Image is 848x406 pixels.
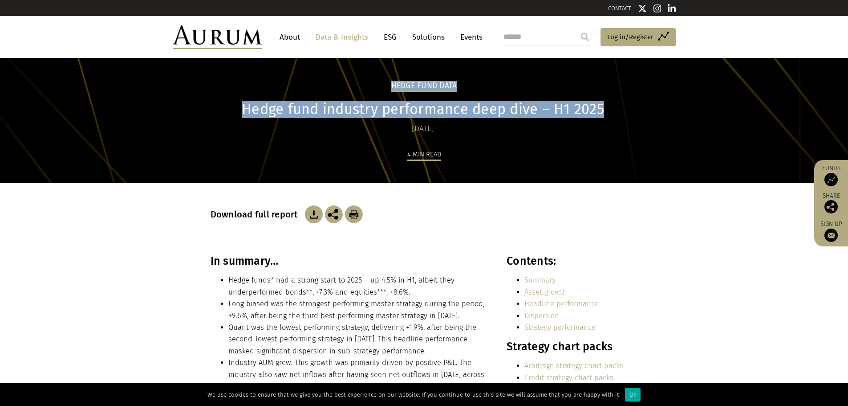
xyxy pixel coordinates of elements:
[305,205,323,223] img: Download Article
[819,193,844,213] div: Share
[524,276,556,284] a: Summary
[407,149,441,161] div: 4 min read
[507,340,635,353] h3: Strategy chart packs
[228,322,487,357] li: Quant was the lowest performing strategy, delivering +1.9%, after being the second-lowest perform...
[228,298,487,322] li: Long biased was the strongest performing master strategy during the period, +9.6%, after being th...
[391,81,457,92] h2: Hedge Fund Data
[524,373,613,382] a: Credit strategy chart packs
[600,28,676,47] a: Log in/Register
[524,323,596,332] a: Strategy performance
[228,357,487,392] li: Industry AUM grew. This growth was primarily driven by positive P&L. The industry also saw net in...
[211,123,636,135] div: [DATE]
[607,32,653,42] span: Log in/Register
[379,29,401,45] a: ESG
[524,312,559,320] a: Dispersion
[819,164,844,186] a: Funds
[507,254,635,268] h3: Contents:
[311,29,373,45] a: Data & Insights
[819,220,844,242] a: Sign up
[608,5,631,12] a: CONTACT
[211,101,636,118] h1: Hedge fund industry performance deep dive – H1 2025
[173,25,262,49] img: Aurum
[345,205,363,223] img: Download Article
[653,4,661,13] img: Instagram icon
[524,361,623,370] a: Arbitrage strategy chart packs
[325,205,343,223] img: Share this post
[211,254,487,268] h3: In summary…
[576,28,594,46] input: Submit
[211,209,303,220] h3: Download full report
[668,4,676,13] img: Linkedin icon
[524,299,599,308] a: Headline performance
[408,29,449,45] a: Solutions
[456,29,483,45] a: Events
[824,200,838,213] img: Share this post
[524,288,567,296] a: Asset growth
[275,29,304,45] a: About
[824,173,838,186] img: Access Funds
[228,275,487,298] li: Hedge funds* had a strong start to 2025 – up 4.5% in H1, albeit they underperformed bonds**, +7.3...
[625,388,641,402] div: Ok
[638,4,647,13] img: Twitter icon
[824,229,838,242] img: Sign up to our newsletter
